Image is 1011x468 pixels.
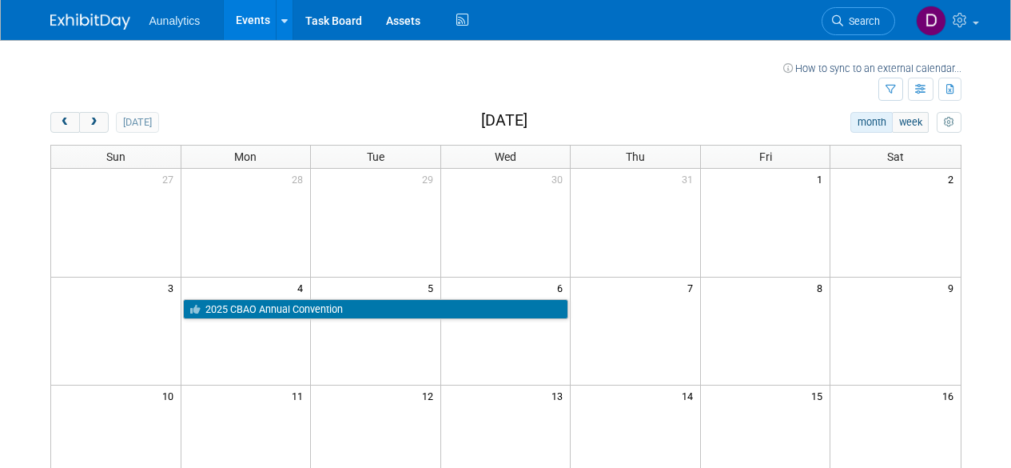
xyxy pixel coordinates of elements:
span: 9 [946,278,961,298]
span: 16 [941,386,961,406]
span: 12 [420,386,440,406]
a: How to sync to an external calendar... [783,62,961,74]
span: 6 [555,278,570,298]
button: week [892,112,929,133]
span: 28 [290,169,310,189]
span: 2 [946,169,961,189]
span: 1 [815,169,830,189]
span: 5 [426,278,440,298]
span: 3 [166,278,181,298]
button: month [850,112,893,133]
span: Search [843,15,880,27]
button: myCustomButton [937,112,961,133]
button: [DATE] [116,112,158,133]
span: Sun [106,150,125,163]
span: Wed [495,150,516,163]
img: Drew Conley [916,6,946,36]
i: Personalize Calendar [944,118,954,128]
span: 11 [290,386,310,406]
span: 29 [420,169,440,189]
span: 27 [161,169,181,189]
button: prev [50,112,80,133]
span: 10 [161,386,181,406]
span: 8 [815,278,830,298]
span: Tue [367,150,384,163]
img: ExhibitDay [50,14,130,30]
span: 13 [550,386,570,406]
span: 30 [550,169,570,189]
a: Search [822,7,895,35]
span: 14 [680,386,700,406]
span: Thu [626,150,645,163]
button: next [79,112,109,133]
span: Sat [887,150,904,163]
span: 4 [296,278,310,298]
span: Aunalytics [149,14,201,27]
span: Mon [234,150,257,163]
span: Fri [759,150,772,163]
span: 7 [686,278,700,298]
h2: [DATE] [481,112,527,130]
span: 31 [680,169,700,189]
span: 15 [810,386,830,406]
a: 2025 CBAO Annual Convention [183,299,569,320]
